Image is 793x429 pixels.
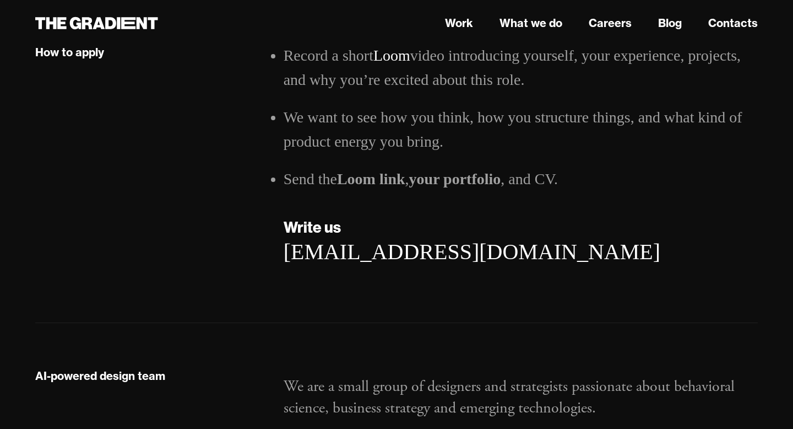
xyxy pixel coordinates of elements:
[337,170,405,187] strong: Loom link
[284,105,758,154] li: We want to see how you think, how you structure things, and what kind of product energy you bring.
[35,369,165,383] strong: AI-powered design team
[284,44,758,92] li: Record a short video introducing yourself, your experience, projects, and why you’re excited abou...
[409,170,501,187] strong: your portfolio
[499,15,562,31] a: What we do
[445,15,473,31] a: Work
[373,47,410,64] a: Loom
[658,15,682,31] a: Blog
[708,15,758,31] a: Contacts
[284,376,758,419] p: We are a small group of designers and strategists passionate about behavioral science, business s...
[35,45,104,60] div: How to apply
[284,217,341,237] strong: Write us
[589,15,632,31] a: Careers
[284,239,660,264] a: [EMAIL_ADDRESS][DOMAIN_NAME]
[284,167,758,191] li: Send the , , and CV.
